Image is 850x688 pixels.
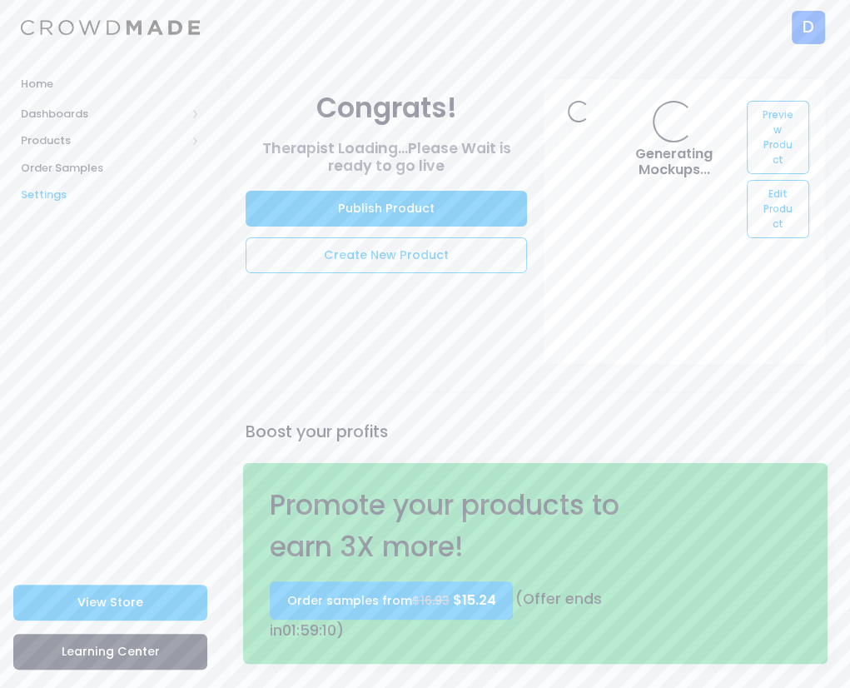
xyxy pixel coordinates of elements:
[21,160,200,177] span: Order Samples
[243,420,828,444] div: Boost your profits
[282,621,296,641] span: 01
[609,146,738,178] h4: Generating Mockups...
[62,643,160,660] span: Learning Center
[21,20,200,36] img: Logo
[322,621,336,641] span: 10
[246,191,527,227] a: Publish Product
[13,634,207,670] a: Learning Center
[77,594,143,611] span: View Store
[21,76,200,92] span: Home
[453,591,496,610] span: $15.24
[300,621,319,641] span: 59
[246,87,527,129] div: Congrats!
[21,132,186,149] span: Products
[270,581,513,620] a: Order samples from$16.93 $15.24
[412,592,450,609] s: $16.93
[747,180,809,238] a: Edit Product
[21,187,200,203] span: Settings
[747,101,809,174] a: Preview Product
[792,11,825,44] div: D
[13,585,207,621] a: View Store
[262,485,673,568] div: Promote your products to earn 3X more!
[21,106,186,122] span: Dashboards
[282,621,336,641] span: : :
[246,140,527,175] h3: Therapist Loading...Please Wait is ready to go live
[246,237,527,273] a: Create New Product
